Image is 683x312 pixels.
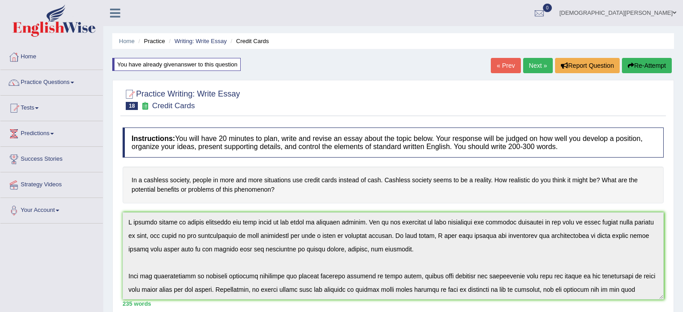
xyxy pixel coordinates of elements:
[174,38,227,44] a: Writing: Write Essay
[123,167,664,203] h4: In a cashless society, people in more and more situations use credit cards instead of cash. Cashl...
[0,44,103,67] a: Home
[229,37,269,45] li: Credit Cards
[123,299,664,308] div: 235 words
[0,70,103,92] a: Practice Questions
[132,135,175,142] b: Instructions:
[543,4,552,12] span: 0
[622,58,672,73] button: Re-Attempt
[152,101,195,110] small: Credit Cards
[123,127,664,158] h4: You will have 20 minutes to plan, write and revise an essay about the topic below. Your response ...
[0,172,103,195] a: Strategy Videos
[0,121,103,144] a: Predictions
[0,198,103,220] a: Your Account
[123,88,240,110] h2: Practice Writing: Write Essay
[126,102,138,110] span: 18
[140,102,150,110] small: Exam occurring question
[119,38,135,44] a: Home
[555,58,620,73] button: Report Question
[136,37,165,45] li: Practice
[0,96,103,118] a: Tests
[0,147,103,169] a: Success Stories
[491,58,520,73] a: « Prev
[523,58,553,73] a: Next »
[112,58,241,71] div: You have already given answer to this question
